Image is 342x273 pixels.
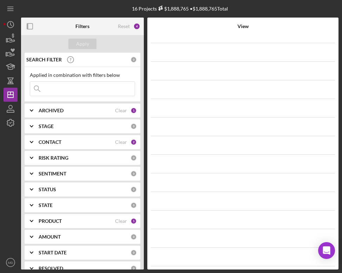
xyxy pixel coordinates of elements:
div: 0 [130,249,137,256]
div: 0 [130,56,137,63]
div: Reset [118,24,130,29]
b: SEARCH FILTER [26,57,62,62]
div: 0 [130,265,137,272]
div: 0 [130,155,137,161]
div: Applied in combination with filters below [30,72,135,78]
div: 0 [130,171,137,177]
div: 0 [130,186,137,193]
b: START DATE [39,250,67,255]
b: PRODUCT [39,218,62,224]
div: 4 [133,23,140,30]
div: 0 [130,234,137,240]
div: Clear [115,218,127,224]
div: View [159,24,327,29]
div: Apply [76,39,89,49]
b: ARCHIVED [39,108,63,113]
button: Apply [68,39,96,49]
b: Filters [75,24,89,29]
b: AMOUNT [39,234,61,240]
div: 0 [130,123,137,129]
b: STATE [39,202,53,208]
button: MD [4,255,18,269]
div: Clear [115,108,127,113]
div: Clear [115,139,127,145]
div: $1,888,765 [157,6,189,12]
b: RISK RATING [39,155,68,161]
text: MD [8,261,13,265]
b: SENTIMENT [39,171,66,177]
b: CONTACT [39,139,61,145]
div: 2 [130,139,137,145]
b: RESOLVED [39,266,63,271]
div: Open Intercom Messenger [318,242,335,259]
div: 1 [130,218,137,224]
div: 16 Projects • $1,888,765 Total [132,6,228,12]
b: STATUS [39,187,56,192]
div: 0 [130,202,137,208]
b: STAGE [39,124,54,129]
div: 1 [130,107,137,114]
